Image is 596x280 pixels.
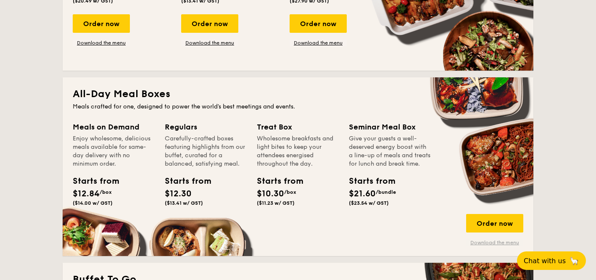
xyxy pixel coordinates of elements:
[73,14,130,33] div: Order now
[181,14,238,33] div: Order now
[165,200,203,206] span: ($13.41 w/ GST)
[73,103,523,111] div: Meals crafted for one, designed to power the world's best meetings and events.
[466,214,523,232] div: Order now
[165,189,192,199] span: $12.30
[165,135,247,168] div: Carefully-crafted boxes featuring highlights from our buffet, curated for a balanced, satisfying ...
[73,121,155,133] div: Meals on Demand
[349,200,389,206] span: ($23.54 w/ GST)
[349,189,376,199] span: $21.60
[73,175,111,188] div: Starts from
[290,14,347,33] div: Order now
[73,87,523,101] h2: All-Day Meal Boxes
[73,135,155,168] div: Enjoy wholesome, delicious meals available for same-day delivery with no minimum order.
[376,189,396,195] span: /bundle
[349,175,387,188] div: Starts from
[569,256,579,266] span: 🦙
[524,257,566,265] span: Chat with us
[349,121,431,133] div: Seminar Meal Box
[165,175,203,188] div: Starts from
[349,135,431,168] div: Give your guests a well-deserved energy boost with a line-up of meals and treats for lunch and br...
[517,251,586,270] button: Chat with us🦙
[466,239,523,246] a: Download the menu
[165,121,247,133] div: Regulars
[73,189,100,199] span: $12.84
[257,200,295,206] span: ($11.23 w/ GST)
[73,200,113,206] span: ($14.00 w/ GST)
[257,135,339,168] div: Wholesome breakfasts and light bites to keep your attendees energised throughout the day.
[257,189,284,199] span: $10.30
[284,189,296,195] span: /box
[73,40,130,46] a: Download the menu
[257,175,295,188] div: Starts from
[257,121,339,133] div: Treat Box
[100,189,112,195] span: /box
[290,40,347,46] a: Download the menu
[181,40,238,46] a: Download the menu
